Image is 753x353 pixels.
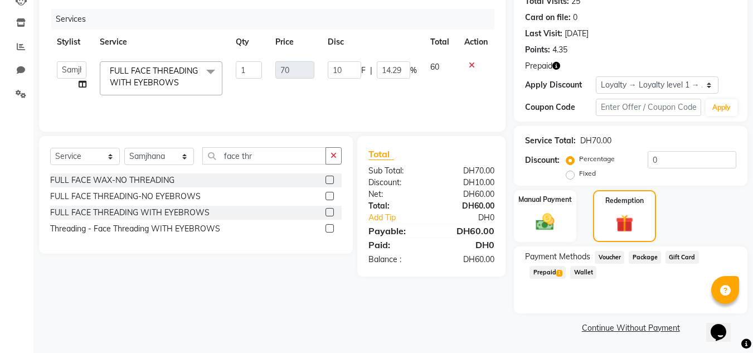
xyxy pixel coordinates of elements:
[595,251,624,264] span: Voucher
[361,65,366,76] span: F
[665,251,699,264] span: Gift Card
[431,238,503,252] div: DH0
[525,28,562,40] div: Last Visit:
[360,165,431,177] div: Sub Total:
[50,223,220,235] div: Threading - Face Threading WITH EYEBROWS
[525,101,595,113] div: Coupon Code
[610,212,639,234] img: _gift.svg
[50,30,93,55] th: Stylist
[360,188,431,200] div: Net:
[93,30,229,55] th: Service
[458,30,494,55] th: Action
[50,207,210,219] div: FULL FACE THREADING WITH EYEBROWS
[360,238,431,252] div: Paid:
[579,154,615,164] label: Percentage
[50,191,201,202] div: FULL FACE THREADING-NO EYEBROWS
[525,251,590,263] span: Payment Methods
[525,60,552,72] span: Prepaid
[556,270,562,277] span: 1
[596,99,701,116] input: Enter Offer / Coupon Code
[360,212,443,224] a: Add Tip
[525,79,595,91] div: Apply Discount
[179,78,184,88] a: x
[444,212,503,224] div: DH0
[360,200,431,212] div: Total:
[518,195,572,205] label: Manual Payment
[110,66,198,88] span: FULL FACE THREADING WITH EYEBROWS
[360,177,431,188] div: Discount:
[360,224,431,238] div: Payable:
[525,154,560,166] div: Discount:
[410,65,417,76] span: %
[706,99,737,116] button: Apply
[51,9,503,30] div: Services
[229,30,269,55] th: Qty
[605,196,644,206] label: Redemption
[431,224,503,238] div: DH60.00
[368,148,394,160] span: Total
[525,12,571,23] div: Card on file:
[431,200,503,212] div: DH60.00
[706,308,742,342] iframe: chat widget
[552,44,567,56] div: 4.35
[431,254,503,265] div: DH60.00
[431,177,503,188] div: DH10.00
[431,165,503,177] div: DH70.00
[529,266,566,279] span: Prepaid
[573,12,577,23] div: 0
[269,30,320,55] th: Price
[431,188,503,200] div: DH60.00
[570,266,596,279] span: Wallet
[565,28,589,40] div: [DATE]
[370,65,372,76] span: |
[202,147,326,165] input: Search or Scan
[516,322,745,334] a: Continue Without Payment
[430,62,439,72] span: 60
[424,30,458,55] th: Total
[525,135,576,147] div: Service Total:
[50,175,174,186] div: FULL FACE WAX-NO THREADING
[530,211,560,233] img: _cash.svg
[579,168,596,178] label: Fixed
[629,251,661,264] span: Package
[580,135,611,147] div: DH70.00
[321,30,424,55] th: Disc
[525,44,550,56] div: Points:
[360,254,431,265] div: Balance :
